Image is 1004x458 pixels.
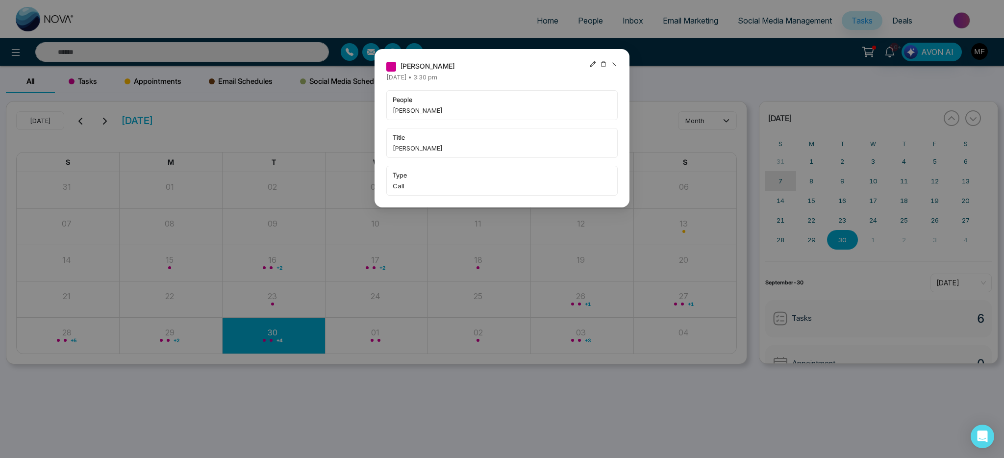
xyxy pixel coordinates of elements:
[393,105,611,115] span: [PERSON_NAME]
[386,74,437,81] span: [DATE] • 3:30 pm
[393,170,611,180] span: type
[393,181,611,191] span: Call
[971,425,994,448] div: Open Intercom Messenger
[393,132,611,142] span: title
[393,143,611,153] span: [PERSON_NAME]
[393,95,611,104] span: people
[400,61,455,72] span: [PERSON_NAME]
